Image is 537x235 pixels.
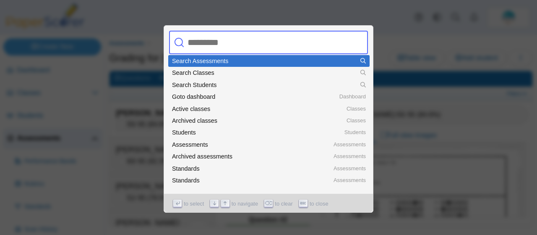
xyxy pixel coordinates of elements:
[172,94,366,100] div: Goto dashboard
[172,129,366,135] div: Students
[334,166,366,172] span: Assessments
[275,200,292,209] span: to clear
[334,177,366,183] span: Assessments
[344,129,366,135] span: Students
[310,200,328,209] span: to close
[211,200,218,206] svg: Arrow down
[347,106,366,112] span: Classes
[172,70,366,76] div: Search Classes
[172,118,366,124] div: Archived classes
[172,58,366,64] div: Search Assessments
[334,189,366,195] span: Assessments
[184,200,204,209] span: to select
[172,189,366,195] div: Rubrics
[300,200,306,206] svg: Escape key
[175,200,181,206] svg: Enter key
[264,200,273,207] span: ⌫
[172,166,366,172] div: Standards
[232,200,258,209] span: to navigate
[347,118,366,124] span: Classes
[172,142,366,148] div: Assessments
[334,142,366,148] span: Assessments
[222,200,228,206] svg: Arrow up
[334,153,366,159] span: Assessments
[172,82,366,88] div: Search Students
[172,106,366,112] div: Active classes
[172,153,366,159] div: Archived assessments
[339,94,366,100] span: Dashboard
[172,177,366,183] div: Standards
